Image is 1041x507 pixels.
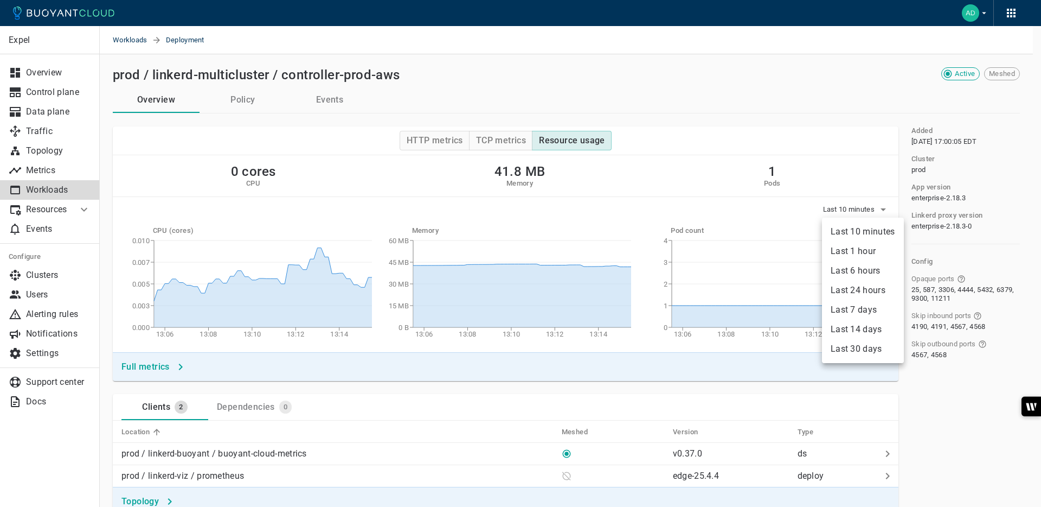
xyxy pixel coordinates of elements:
[822,300,904,320] li: Last 7 days
[822,242,904,261] li: Last 1 hour
[822,339,904,359] li: Last 30 days
[822,261,904,281] li: Last 6 hours
[822,320,904,339] li: Last 14 days
[822,222,904,242] li: Last 10 minutes
[822,281,904,300] li: Last 24 hours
